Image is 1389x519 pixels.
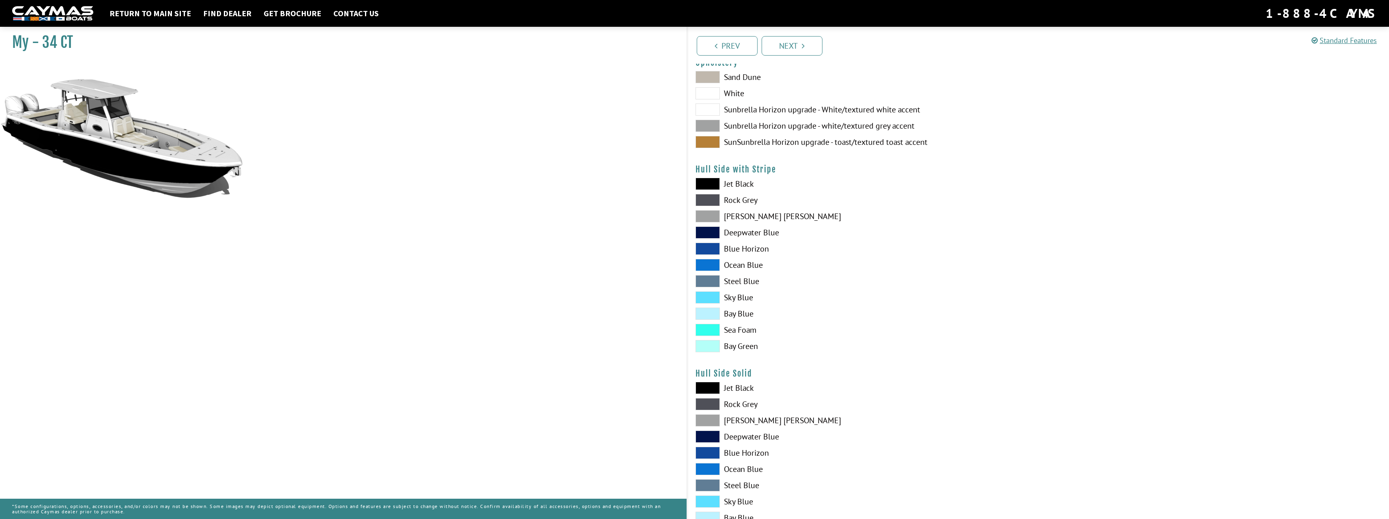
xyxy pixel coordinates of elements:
[12,6,93,21] img: white-logo-c9c8dbefe5ff5ceceb0f0178aa75bf4bb51f6bca0971e226c86eb53dfe498488.png
[696,178,1030,190] label: Jet Black
[697,36,758,56] a: Prev
[696,291,1030,304] label: Sky Blue
[260,8,325,19] a: Get Brochure
[696,87,1030,99] label: White
[762,36,822,56] a: Next
[696,136,1030,148] label: SunSunbrella Horizon upgrade - toast/textured toast accent
[696,71,1030,83] label: Sand Dune
[696,447,1030,459] label: Blue Horizon
[696,120,1030,132] label: Sunbrella Horizon upgrade - white/textured grey accent
[696,368,1381,379] h4: Hull Side Solid
[696,340,1030,352] label: Bay Green
[696,243,1030,255] label: Blue Horizon
[696,226,1030,239] label: Deepwater Blue
[696,382,1030,394] label: Jet Black
[696,463,1030,475] label: Ocean Blue
[696,495,1030,508] label: Sky Blue
[1312,36,1377,45] a: Standard Features
[696,431,1030,443] label: Deepwater Blue
[696,259,1030,271] label: Ocean Blue
[696,324,1030,336] label: Sea Foam
[105,8,195,19] a: Return to main site
[12,33,666,52] h1: My - 34 CT
[696,479,1030,491] label: Steel Blue
[696,275,1030,287] label: Steel Blue
[696,398,1030,410] label: Rock Grey
[696,210,1030,222] label: [PERSON_NAME] [PERSON_NAME]
[1266,4,1377,22] div: 1-888-4CAYMAS
[696,414,1030,426] label: [PERSON_NAME] [PERSON_NAME]
[329,8,383,19] a: Contact Us
[696,308,1030,320] label: Bay Blue
[199,8,255,19] a: Find Dealer
[696,103,1030,116] label: Sunbrella Horizon upgrade - White/textured white accent
[696,164,1381,174] h4: Hull Side with Stripe
[12,500,674,518] p: *Some configurations, options, accessories, and/or colors may not be shown. Some images may depic...
[696,194,1030,206] label: Rock Grey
